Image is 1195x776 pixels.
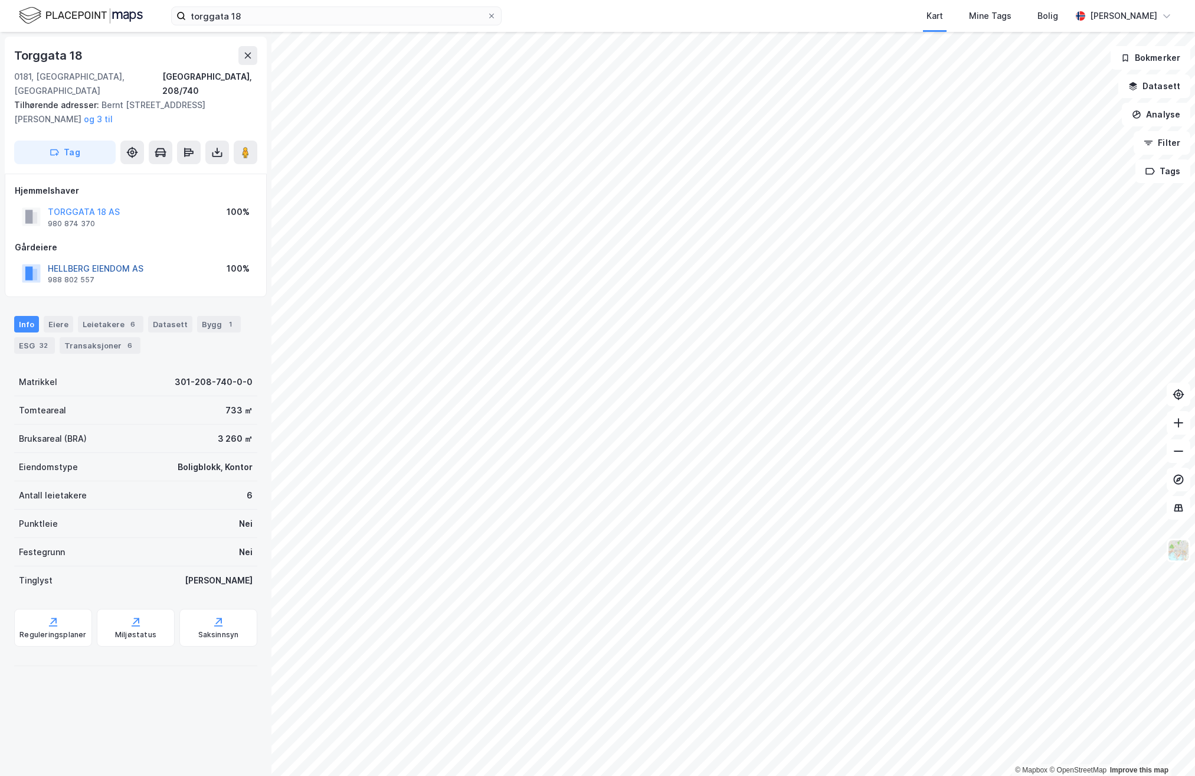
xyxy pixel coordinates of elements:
div: 6 [124,340,136,351]
div: Info [14,316,39,332]
span: Tilhørende adresser: [14,100,102,110]
div: Kontrollprogram for chat [1136,719,1195,776]
img: logo.f888ab2527a4732fd821a326f86c7f29.svg [19,5,143,26]
div: [GEOGRAPHIC_DATA], 208/740 [162,70,257,98]
img: Z [1167,539,1190,562]
div: Eiere [44,316,73,332]
div: Bruksareal (BRA) [19,432,87,446]
div: 100% [227,262,250,276]
div: Nei [239,517,253,531]
div: Festegrunn [19,545,65,559]
div: Tinglyst [19,573,53,588]
div: 980 874 370 [48,219,95,229]
div: Antall leietakere [19,488,87,503]
button: Filter [1134,131,1190,155]
div: 6 [127,318,139,330]
div: Bernt [STREET_ADDRESS][PERSON_NAME] [14,98,248,126]
div: [PERSON_NAME] [1090,9,1157,23]
div: Matrikkel [19,375,57,389]
div: Nei [239,545,253,559]
div: Tomteareal [19,403,66,418]
div: 100% [227,205,250,219]
div: Transaksjoner [60,337,140,354]
button: Analyse [1122,103,1190,126]
div: Miljøstatus [115,630,156,640]
a: Improve this map [1110,766,1168,774]
div: 0181, [GEOGRAPHIC_DATA], [GEOGRAPHIC_DATA] [14,70,162,98]
div: 733 ㎡ [225,403,253,418]
div: [PERSON_NAME] [185,573,253,588]
a: OpenStreetMap [1049,766,1106,774]
div: Mine Tags [969,9,1011,23]
div: 1 [224,318,236,330]
button: Bokmerker [1111,46,1190,70]
button: Tag [14,141,116,164]
div: Datasett [148,316,192,332]
div: Torggata 18 [14,46,85,65]
div: Hjemmelshaver [15,184,257,198]
div: 301-208-740-0-0 [175,375,253,389]
div: ESG [14,337,55,354]
div: Bygg [197,316,241,332]
div: Boligblokk, Kontor [178,460,253,474]
div: 988 802 557 [48,275,94,285]
div: 32 [37,340,50,351]
div: Bolig [1037,9,1058,23]
div: Gårdeiere [15,240,257,255]
a: Mapbox [1015,766,1047,774]
button: Datasett [1118,74,1190,98]
button: Tags [1135,159,1190,183]
div: 3 260 ㎡ [218,432,253,446]
iframe: Chat Widget [1136,719,1195,776]
div: Leietakere [78,316,143,332]
div: Saksinnsyn [198,630,239,640]
div: 6 [247,488,253,503]
div: Eiendomstype [19,460,78,474]
div: Punktleie [19,517,58,531]
div: Kart [926,9,943,23]
div: Reguleringsplaner [19,630,86,640]
input: Søk på adresse, matrikkel, gårdeiere, leietakere eller personer [186,7,487,25]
